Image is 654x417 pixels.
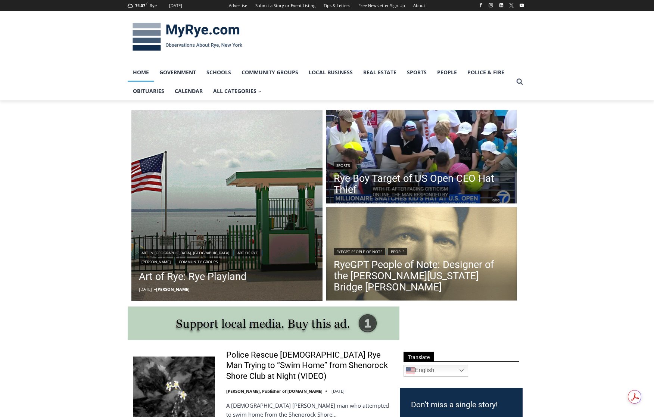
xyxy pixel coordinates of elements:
a: People [388,248,407,255]
a: Government [154,63,201,82]
a: Police & Fire [462,63,510,82]
a: People [432,63,462,82]
nav: Primary Navigation [128,63,513,101]
a: Obituaries [128,82,169,100]
a: Facebook [476,1,485,10]
span: F [146,1,148,6]
a: Sports [334,162,352,169]
div: | | | [139,248,315,265]
img: MyRye.com [128,18,247,56]
a: Read More RyeGPT People of Note: Designer of the George Washington Bridge Othmar Ammann [326,207,517,303]
a: Read More Rye Boy Target of US Open CEO Hat Thief [326,110,517,205]
img: (PHOTO: Othmar Ammann, age 43 years, at time of opening of George Washington Bridge (1932). Publi... [326,207,517,303]
a: Calendar [169,82,208,100]
a: RyeGPT People of Note: Designer of the [PERSON_NAME][US_STATE] Bridge [PERSON_NAME] [334,259,510,293]
span: All Categories [213,87,262,95]
span: – [154,286,156,292]
a: Art of Rye: Rye Playland [139,269,315,284]
a: [PERSON_NAME] [156,286,190,292]
a: X [507,1,516,10]
a: English [404,365,468,377]
a: YouTube [517,1,526,10]
img: (PHOTO: Rye Playland. Entrance onto Playland Beach at the Boardwalk. By JoAnn Cancro.) [131,110,323,301]
a: Art in [GEOGRAPHIC_DATA], [GEOGRAPHIC_DATA] [139,249,232,256]
div: | [334,246,510,255]
a: Police Rescue [DEMOGRAPHIC_DATA] Rye Man Trying to “Swim Home” from Shenorock Shore Club at Night... [226,350,390,382]
a: Art of Rye [235,249,261,256]
a: Local Business [303,63,358,82]
span: 74.07 [135,3,145,8]
img: (PHOTO: A Rye boy attending the US Open was the target of a CEO who snatched a hat being given to... [326,110,517,205]
button: View Search Form [513,75,526,88]
time: [DATE] [331,388,345,394]
a: Community Groups [176,258,220,265]
img: support local media, buy this ad [128,306,399,340]
time: [DATE] [139,286,152,292]
a: All Categories [208,82,267,100]
a: Instagram [486,1,495,10]
a: Schools [201,63,236,82]
a: [PERSON_NAME], Publisher of [DOMAIN_NAME] [226,388,323,394]
a: [PERSON_NAME] [139,258,173,265]
a: Read More Art of Rye: Rye Playland [131,110,323,301]
a: Rye Boy Target of US Open CEO Hat Thief [334,173,510,195]
span: Translate [404,352,434,362]
div: Rye [150,2,157,9]
h3: Don’t miss a single story! [411,399,511,411]
img: en [406,366,415,375]
a: Real Estate [358,63,402,82]
a: Linkedin [497,1,506,10]
a: Home [128,63,154,82]
div: [DATE] [169,2,182,9]
a: Community Groups [236,63,303,82]
a: Sports [402,63,432,82]
a: RyeGPT People of Note [334,248,385,255]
